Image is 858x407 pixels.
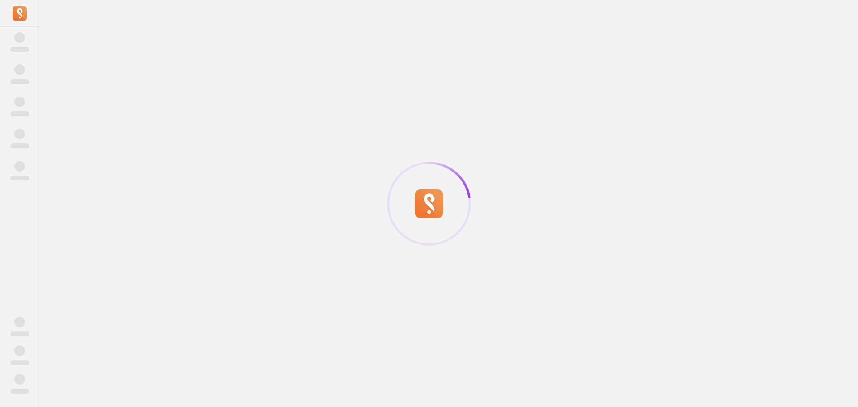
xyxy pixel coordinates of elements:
span: ‌ [14,374,25,385]
span: ‌ [10,79,29,84]
span: ‌ [10,389,29,394]
span: ‌ [10,176,29,180]
span: ‌ [14,161,25,172]
span: ‌ [14,345,25,356]
span: ‌ [14,129,25,139]
span: ‌ [14,32,25,43]
span: ‌ [10,47,29,52]
span: ‌ [10,360,29,365]
span: ‌ [10,111,29,116]
span: ‌ [14,317,25,327]
span: ‌ [14,64,25,75]
span: ‌ [10,331,29,336]
span: ‌ [10,143,29,148]
span: ‌ [14,97,25,107]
